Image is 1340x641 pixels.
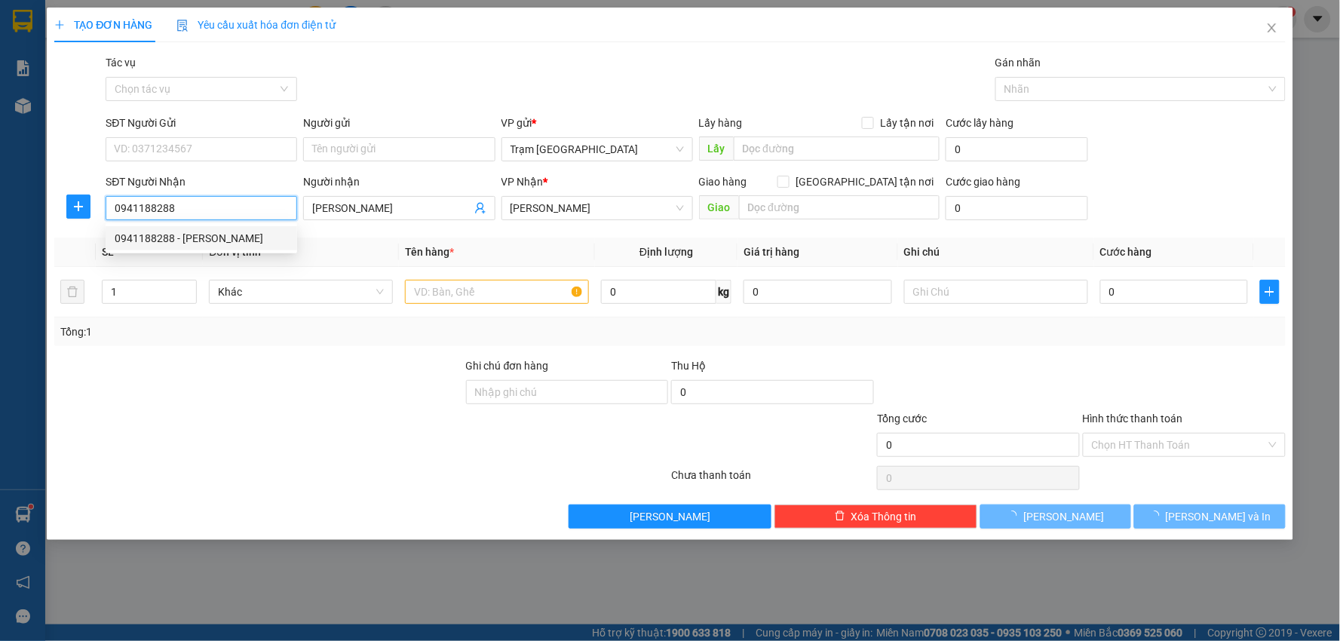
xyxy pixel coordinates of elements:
[874,115,940,131] span: Lấy tận nơi
[405,246,454,258] span: Tên hàng
[218,281,384,303] span: Khác
[67,201,90,213] span: plus
[8,64,104,114] li: VP Trạm [GEOGRAPHIC_DATA]
[639,246,693,258] span: Định lượng
[744,246,799,258] span: Giá trị hàng
[898,238,1094,267] th: Ghi chú
[790,173,940,190] span: [GEOGRAPHIC_DATA] tận nơi
[106,57,136,69] label: Tác vụ
[1007,511,1023,521] span: loading
[699,195,739,219] span: Giao
[1083,413,1183,425] label: Hình thức thanh toán
[630,508,710,525] span: [PERSON_NAME]
[904,280,1088,304] input: Ghi Chú
[8,8,60,60] img: logo.jpg
[1266,22,1278,34] span: close
[699,136,734,161] span: Lấy
[176,19,336,31] span: Yêu cầu xuất hóa đơn điện tử
[739,195,940,219] input: Dọc đường
[54,20,65,30] span: plus
[60,324,517,340] div: Tổng: 1
[104,84,115,94] span: environment
[716,280,731,304] span: kg
[980,505,1132,529] button: [PERSON_NAME]
[104,64,201,81] li: VP [PERSON_NAME]
[474,202,486,214] span: user-add
[66,195,90,219] button: plus
[466,380,669,404] input: Ghi chú đơn hàng
[176,20,189,32] img: icon
[1134,505,1286,529] button: [PERSON_NAME] và In
[106,173,297,190] div: SĐT Người Nhận
[569,505,771,529] button: [PERSON_NAME]
[115,230,288,247] div: 0941188288 - [PERSON_NAME]
[946,176,1020,188] label: Cước giao hàng
[501,176,544,188] span: VP Nhận
[877,413,927,425] span: Tổng cước
[102,246,114,258] span: SL
[995,57,1041,69] label: Gán nhãn
[1149,511,1166,521] span: loading
[54,19,152,31] span: TẠO ĐƠN HÀNG
[511,197,684,219] span: Phan Thiết
[106,115,297,131] div: SĐT Người Gửi
[946,137,1088,161] input: Cước lấy hàng
[946,196,1088,220] input: Cước giao hàng
[671,360,706,372] span: Thu Hộ
[851,508,917,525] span: Xóa Thông tin
[1251,8,1293,50] button: Close
[106,226,297,250] div: 0941188288 - MInh Tần
[501,115,693,131] div: VP gửi
[744,280,892,304] input: 0
[946,117,1013,129] label: Cước lấy hàng
[303,115,495,131] div: Người gửi
[1261,286,1278,298] span: plus
[511,138,684,161] span: Trạm Sài Gòn
[466,360,549,372] label: Ghi chú đơn hàng
[835,511,845,523] span: delete
[60,280,84,304] button: delete
[8,8,219,36] li: Trung Nga
[774,505,977,529] button: deleteXóa Thông tin
[670,467,875,493] div: Chưa thanh toán
[1100,246,1152,258] span: Cước hàng
[699,176,747,188] span: Giao hàng
[699,117,743,129] span: Lấy hàng
[104,83,196,128] b: T1 [PERSON_NAME], P Phú Thuỷ
[1260,280,1279,304] button: plus
[1166,508,1271,525] span: [PERSON_NAME] và In
[734,136,940,161] input: Dọc đường
[405,280,589,304] input: VD: Bàn, Ghế
[303,173,495,190] div: Người nhận
[1023,508,1104,525] span: [PERSON_NAME]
